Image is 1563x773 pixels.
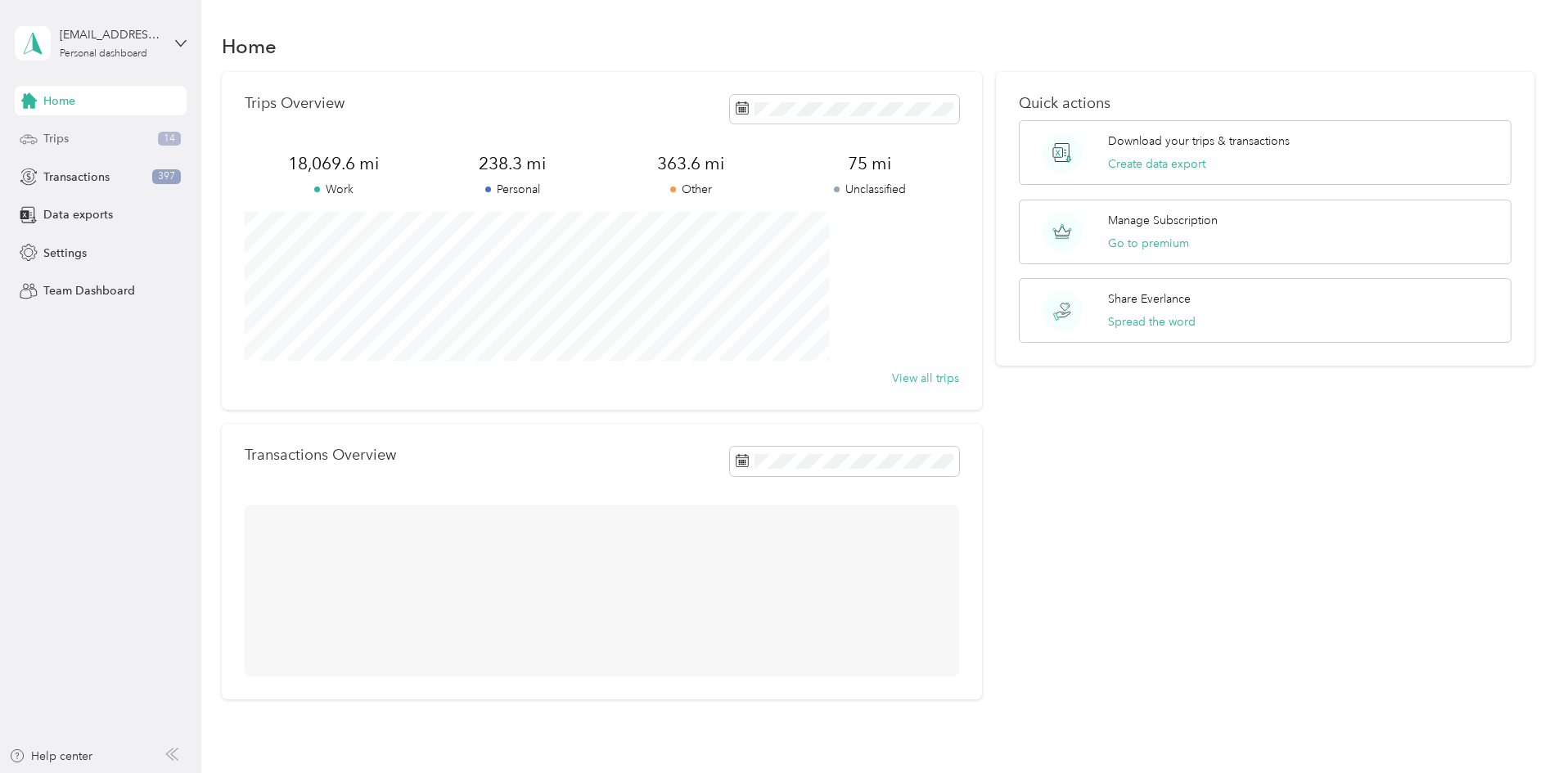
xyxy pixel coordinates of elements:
[60,26,162,43] div: [EMAIL_ADDRESS][DOMAIN_NAME]
[222,38,277,55] h1: Home
[892,370,959,387] button: View all trips
[780,181,958,198] p: Unclassified
[423,181,601,198] p: Personal
[780,152,958,175] span: 75 mi
[43,130,69,147] span: Trips
[9,748,92,765] button: Help center
[245,447,396,464] p: Transactions Overview
[1108,133,1290,150] p: Download your trips & transactions
[245,152,423,175] span: 18,069.6 mi
[43,245,87,262] span: Settings
[423,152,601,175] span: 238.3 mi
[1019,95,1511,112] p: Quick actions
[1108,290,1191,308] p: Share Everlance
[43,92,75,110] span: Home
[158,132,181,146] span: 14
[1108,235,1189,252] button: Go to premium
[601,181,780,198] p: Other
[43,206,113,223] span: Data exports
[601,152,780,175] span: 363.6 mi
[43,282,135,299] span: Team Dashboard
[1108,212,1218,229] p: Manage Subscription
[1108,313,1196,330] button: Spread the word
[1471,681,1563,773] iframe: Everlance-gr Chat Button Frame
[245,95,345,112] p: Trips Overview
[245,181,423,198] p: Work
[152,169,181,184] span: 397
[1108,155,1205,173] button: Create data export
[60,49,147,59] div: Personal dashboard
[43,169,110,186] span: Transactions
